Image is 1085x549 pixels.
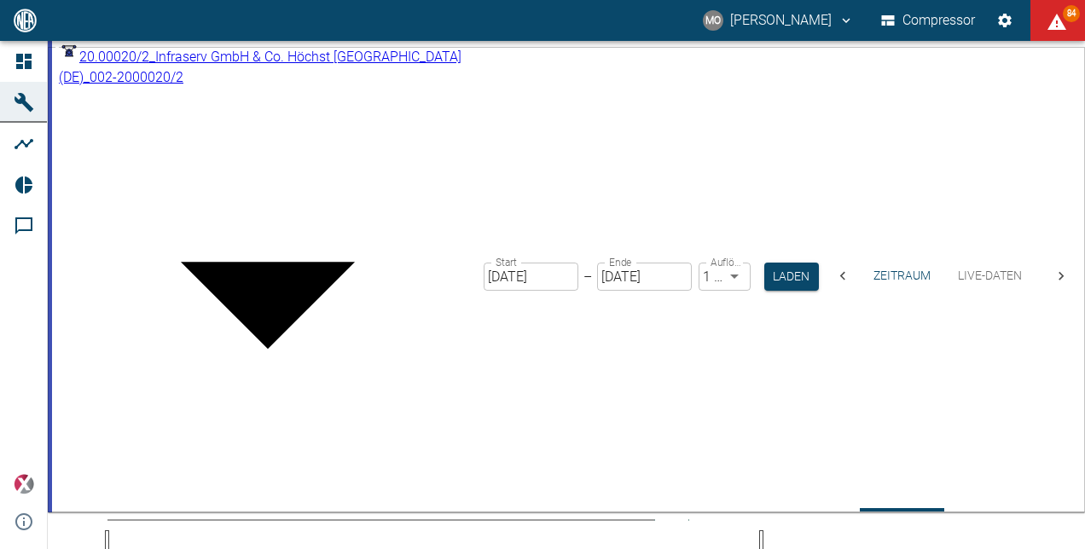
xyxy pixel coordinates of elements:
div: MO [703,10,723,31]
span: 20.00020/2_Infraserv GmbH & Co. Höchst [GEOGRAPHIC_DATA] (DE)_002-2000020/2 [59,49,461,85]
label: Start [496,255,517,269]
label: Ende [609,255,631,269]
label: Auflösung [711,255,741,269]
button: Einstellungen [989,5,1020,36]
img: Xplore Logo [14,474,34,494]
button: Laden [764,263,819,291]
img: logo [12,9,38,32]
div: 1 Sekunde [699,263,750,291]
button: Compressor [878,5,979,36]
p: – [583,267,592,286]
input: DD.MM.YYYY [597,263,692,291]
input: DD.MM.YYYY [484,263,578,291]
button: mario.oeser@neuman-esser.com [700,5,856,36]
span: 84 [1063,5,1080,22]
button: Zeitraum [860,41,944,511]
button: Live-Daten [944,41,1036,511]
